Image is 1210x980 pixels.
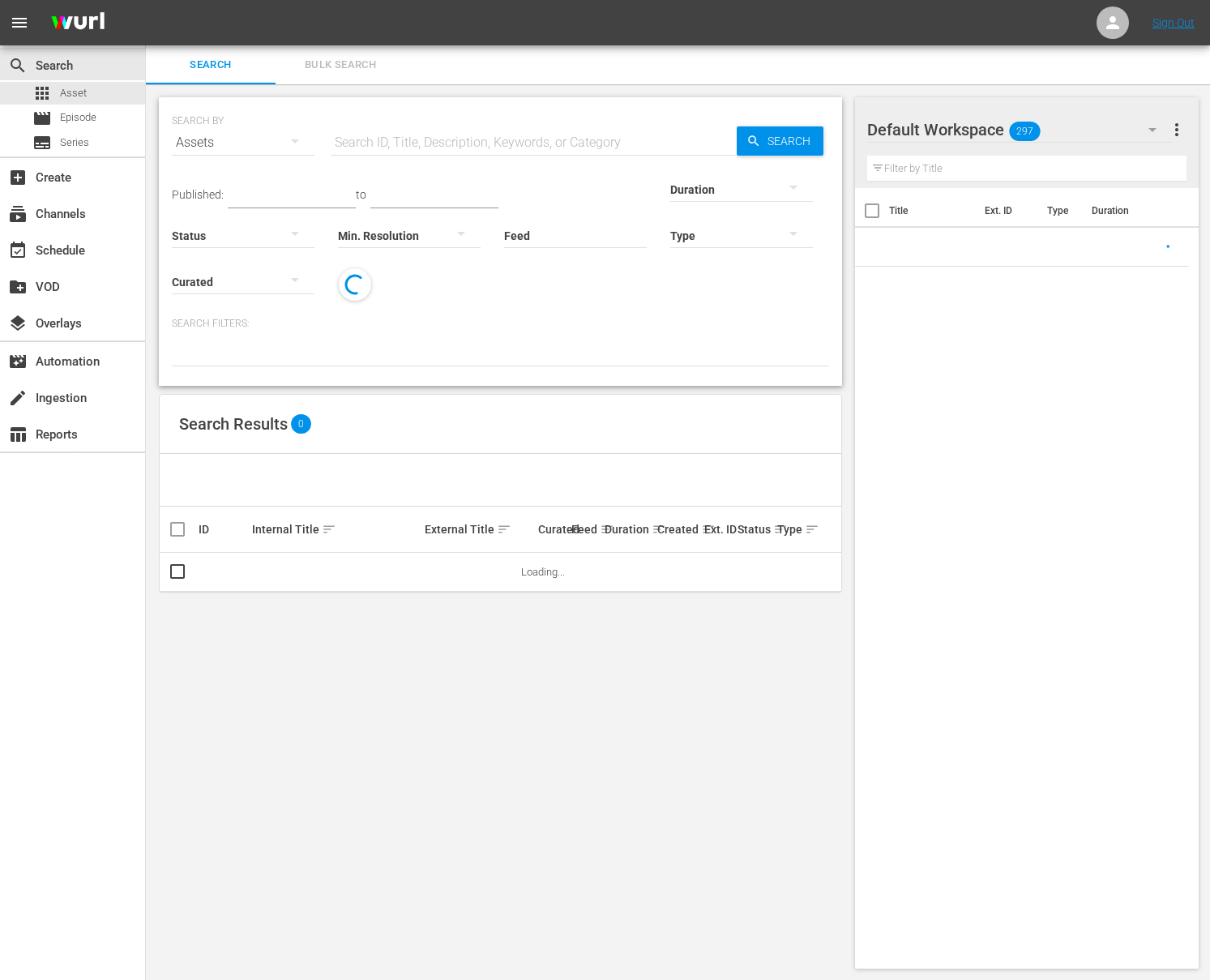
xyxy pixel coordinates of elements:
span: Episode [60,109,96,126]
span: Asset [60,85,87,101]
span: sort [773,522,788,537]
button: more_vert [1167,110,1186,149]
span: Create [8,168,28,187]
div: Ext. ID [704,523,733,536]
span: Ingestion [8,388,28,408]
div: Default Workspace [867,107,1172,152]
span: Search Results [179,414,288,434]
span: Bulk Search [285,56,395,75]
span: 297 [1010,114,1041,148]
span: sort [652,522,666,537]
div: Type [777,520,799,539]
span: Series [32,133,52,152]
span: Search [8,56,28,75]
span: Asset [32,83,52,103]
span: sort [497,522,511,537]
span: Episode [32,109,52,128]
span: Schedule [8,241,28,260]
span: Published: [172,188,224,201]
div: Status [738,520,772,539]
span: Loading... [521,566,565,578]
span: Search [156,56,266,75]
span: menu [10,13,29,32]
span: Series [60,135,89,151]
div: Feed [571,520,600,539]
div: Created [657,520,699,539]
span: Automation [8,352,28,371]
div: Curated [538,523,567,536]
span: Overlays [8,314,28,333]
th: Ext. ID [975,188,1037,233]
th: Type [1037,188,1082,233]
span: VOD [8,277,28,297]
span: Search [761,126,823,156]
button: Search [737,126,823,156]
div: Assets [172,120,314,165]
span: 0 [291,414,311,434]
p: Search Filters: [172,317,829,331]
span: Reports [8,425,28,444]
span: Channels [8,204,28,224]
div: External Title [425,520,533,539]
a: Sign Out [1152,16,1195,29]
span: sort [322,522,336,537]
img: ans4CAIJ8jUAAAAAAAAAAAAAAAAAAAAAAAAgQb4GAAAAAAAAAAAAAAAAAAAAAAAAJMjXAAAAAAAAAAAAAAAAAAAAAAAAgAT5G... [39,4,117,42]
div: Internal Title [252,520,420,539]
th: Title [889,188,975,233]
span: to [356,188,366,201]
span: more_vert [1167,120,1186,139]
div: ID [199,523,247,536]
span: sort [600,522,614,537]
th: Duration [1082,188,1179,233]
div: Duration [605,520,653,539]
